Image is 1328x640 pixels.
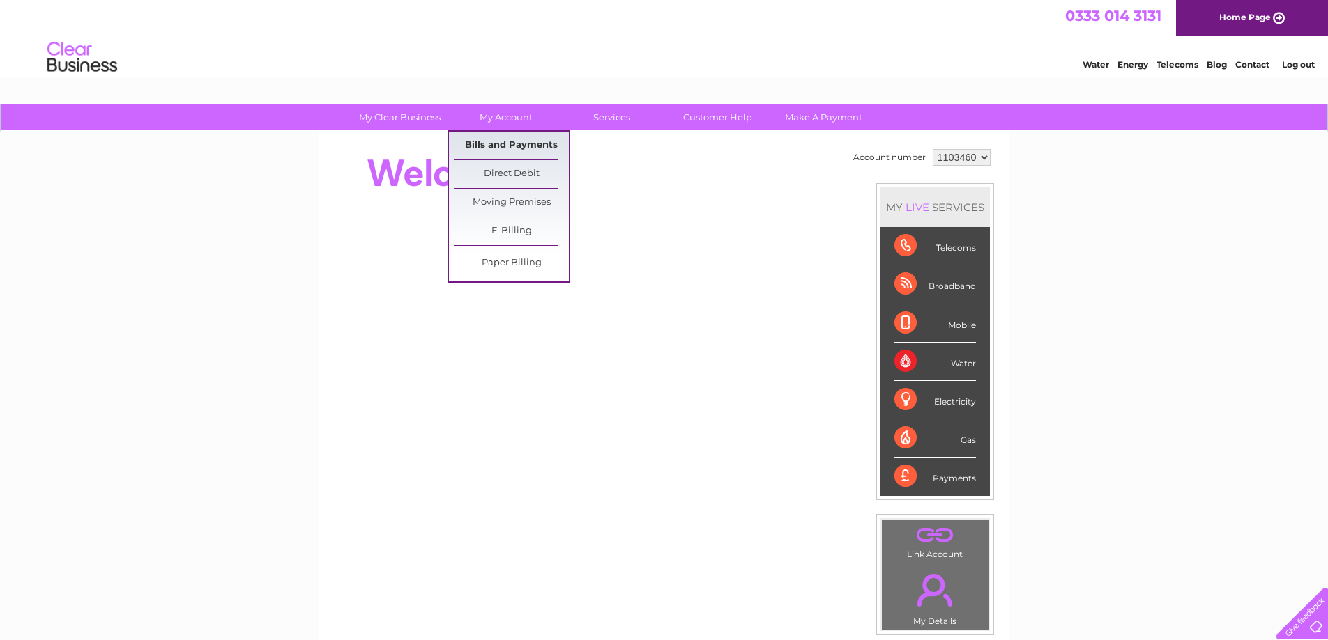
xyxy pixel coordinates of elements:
[894,227,976,265] div: Telecoms
[1157,59,1198,70] a: Telecoms
[454,132,569,159] a: Bills and Payments
[1235,59,1269,70] a: Contact
[554,104,669,130] a: Services
[894,343,976,381] div: Water
[448,104,563,130] a: My Account
[881,519,989,563] td: Link Account
[894,458,976,495] div: Payments
[47,36,118,79] img: logo.png
[454,160,569,188] a: Direct Debit
[903,201,932,214] div: LIVE
[1117,59,1148,70] a: Energy
[880,187,990,227] div: MY SERVICES
[894,419,976,458] div: Gas
[894,265,976,304] div: Broadband
[454,217,569,245] a: E-Billing
[335,8,994,68] div: Clear Business is a trading name of Verastar Limited (registered in [GEOGRAPHIC_DATA] No. 3667643...
[1282,59,1315,70] a: Log out
[766,104,881,130] a: Make A Payment
[342,104,457,130] a: My Clear Business
[894,304,976,343] div: Mobile
[885,565,985,614] a: .
[1207,59,1227,70] a: Blog
[881,562,989,630] td: My Details
[894,381,976,419] div: Electricity
[1083,59,1109,70] a: Water
[454,189,569,217] a: Moving Premises
[454,249,569,277] a: Paper Billing
[885,523,985,547] a: .
[660,104,775,130] a: Customer Help
[850,146,929,169] td: Account number
[1065,7,1161,24] a: 0333 014 3131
